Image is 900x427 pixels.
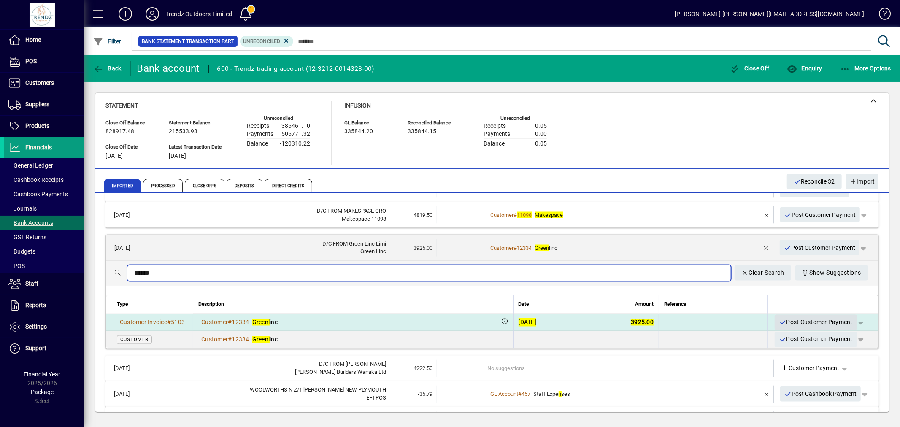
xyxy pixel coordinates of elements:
span: Post Customer Payment [784,241,856,255]
span: 0.00 [535,131,547,138]
div: D/C FROM ANDERSON BUIL [149,360,386,369]
span: Financials [25,144,52,151]
a: Cashbook Payments [4,187,84,201]
span: Show Suggestions [802,266,862,280]
span: # [228,336,232,343]
a: Journals [4,201,84,216]
label: Unreconciled [264,116,293,121]
a: Customer#12334 [488,243,535,252]
a: Bank Accounts [4,216,84,230]
div: D/C FROM Green Linc Limi [150,240,386,248]
span: 12334 [232,319,249,326]
span: 12334 [232,336,249,343]
span: 386461.10 [281,123,310,130]
div: [DATE] [519,318,537,327]
a: Customer Invoice#5103 [117,318,188,327]
button: Post Funds Transfer [780,182,849,197]
span: Date [519,300,529,309]
em: n [559,391,562,397]
span: inc [252,319,278,326]
span: Back [93,65,122,72]
app-page-header-button: Back [84,61,131,76]
span: -35.79 [418,391,432,397]
span: General Ledger [8,162,53,169]
span: Clear Search [741,266,784,280]
mat-chip: Reconciliation Status: Unreconciled [240,36,294,47]
span: # [519,391,522,397]
button: Import [846,174,878,189]
span: Statement Balance [169,120,222,126]
span: Staff Expe ses [534,391,570,397]
mat-expansion-panel-header: [DATE]D/C FROM Green Linc LimiGreen Linc3925.00Customer#12334GreenlincPost Customer Payment [106,235,878,261]
span: inc [252,336,278,343]
button: Reconcile 32 [787,174,842,189]
a: Customer#12334 [198,318,252,327]
span: Close Off [730,65,770,72]
span: 335844.20 [344,128,373,135]
div: D/C FROM MAKESPACE GRO [149,207,386,215]
a: Suppliers [4,94,84,115]
a: Reports [4,295,84,316]
div: Green Linc [150,248,386,256]
td: No suggestions [488,360,724,377]
mat-expansion-panel-header: [DATE]WOOLWORTHS N Z/1 [PERSON_NAME] NEW PLYMOUTHEFTPOS-35.79GL Account#457Staff ExpensesPost Cas... [105,381,879,407]
em: Green [535,245,549,251]
span: Payments [484,131,510,138]
span: Cashbook Payments [8,191,68,197]
span: Import [849,175,875,189]
span: Customer [491,245,514,251]
button: Add [112,6,139,22]
div: D/C FROM LEUNG, W [149,412,386,420]
a: POS [4,259,84,273]
div: [PERSON_NAME] [PERSON_NAME][EMAIL_ADDRESS][DOMAIN_NAME] [675,7,864,21]
button: Remove [760,183,773,197]
a: General Ledger [4,158,84,173]
mat-expansion-panel-header: [DATE]D/C FROM MAKESPACE GROMakespace 110984819.50Customer#11098MakespacePost Customer Payment [105,202,879,228]
a: Customer Payment [778,361,843,376]
span: Cashbook Receipts [8,176,64,183]
span: GL Balance [344,120,395,126]
button: Post Customer Payment [775,315,857,330]
span: Balance [484,141,505,147]
span: Customer [491,212,514,218]
span: Receipts [484,123,506,130]
span: Balance [247,141,268,147]
div: 600 - Trendz trading account (12-3212-0014328-00) [217,62,374,76]
span: Post Customer Payment [779,332,853,346]
span: Customers [25,79,54,86]
span: POS [8,262,25,269]
span: Latest Transaction Date [169,144,222,150]
button: Show Suggestions [795,265,868,281]
span: Close Off Balance [105,120,156,126]
span: Imported [104,179,141,192]
span: Unreconciled [243,38,281,44]
td: [DATE] [110,386,149,403]
span: 4819.50 [414,212,432,218]
a: Cashbook Receipts [4,173,84,187]
a: Staff [4,273,84,295]
span: 0.05 [535,123,547,130]
div: Anderson Builders Wanaka Ltd [149,368,386,377]
span: Package [31,389,54,395]
span: 12334 [517,245,532,251]
span: Amount [635,300,654,309]
a: Knowledge Base [873,2,889,29]
span: Description [198,300,224,309]
span: # [228,319,232,326]
span: -120310.22 [280,141,310,147]
a: Support [4,338,84,359]
span: Suppliers [25,101,49,108]
span: 3925.00 [414,245,432,251]
span: Customer Payment [781,364,840,373]
span: Home [25,36,41,43]
button: Profile [139,6,166,22]
a: Products [4,116,84,137]
span: # [514,245,517,251]
span: Receipts [247,123,269,130]
div: Bank account [137,62,200,75]
a: Home [4,30,84,51]
span: 5103 [171,319,185,326]
button: Post Customer Payment [780,207,860,222]
span: Reference [664,300,686,309]
em: Greenl [252,336,270,343]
